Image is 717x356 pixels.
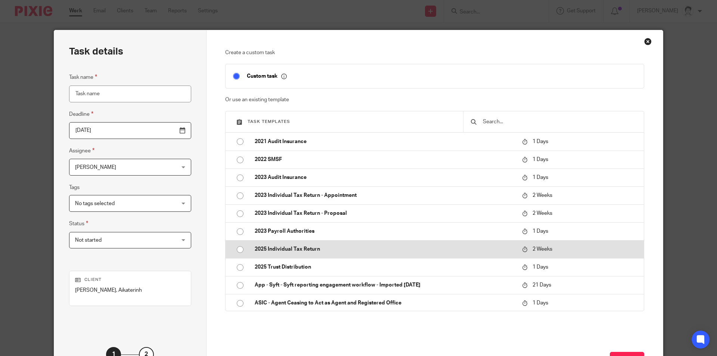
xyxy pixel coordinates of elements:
[533,139,548,144] span: 1 Days
[69,184,80,191] label: Tags
[482,118,636,126] input: Search...
[69,45,123,58] h2: Task details
[255,174,515,181] p: 2023 Audit Insurance
[533,175,548,180] span: 1 Days
[255,263,515,271] p: 2025 Trust Distribution
[75,238,102,243] span: Not started
[533,229,548,234] span: 1 Days
[533,300,548,306] span: 1 Days
[69,110,93,118] label: Deadline
[255,281,515,289] p: App - Syft - Syft reporting engagement workflow - Imported [DATE]
[533,193,552,198] span: 2 Weeks
[533,247,552,252] span: 2 Weeks
[69,122,191,139] input: Pick a date
[225,49,645,56] p: Create a custom task
[75,287,185,294] p: [PERSON_NAME], Aikaterinh
[255,245,515,253] p: 2025 Individual Tax Return
[69,219,88,228] label: Status
[247,73,287,80] p: Custom task
[255,156,515,163] p: 2022 SMSF
[75,277,185,283] p: Client
[255,227,515,235] p: 2023 Payroll Authorities
[533,211,552,216] span: 2 Weeks
[533,157,548,162] span: 1 Days
[255,192,515,199] p: 2023 Individual Tax Return - Appointment
[225,96,645,103] p: Or use an existing template
[255,299,515,307] p: ASIC - Agent Ceasing to Act as Agent and Registered Office
[255,138,515,145] p: 2021 Audit Insurance
[69,86,191,102] input: Task name
[533,264,548,270] span: 1 Days
[644,38,652,45] div: Close this dialog window
[75,201,115,206] span: No tags selected
[69,146,94,155] label: Assignee
[75,165,116,170] span: [PERSON_NAME]
[533,282,551,288] span: 21 Days
[69,73,97,81] label: Task name
[255,210,515,217] p: 2023 Individual Tax Return - Proposal
[248,120,290,124] span: Task templates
